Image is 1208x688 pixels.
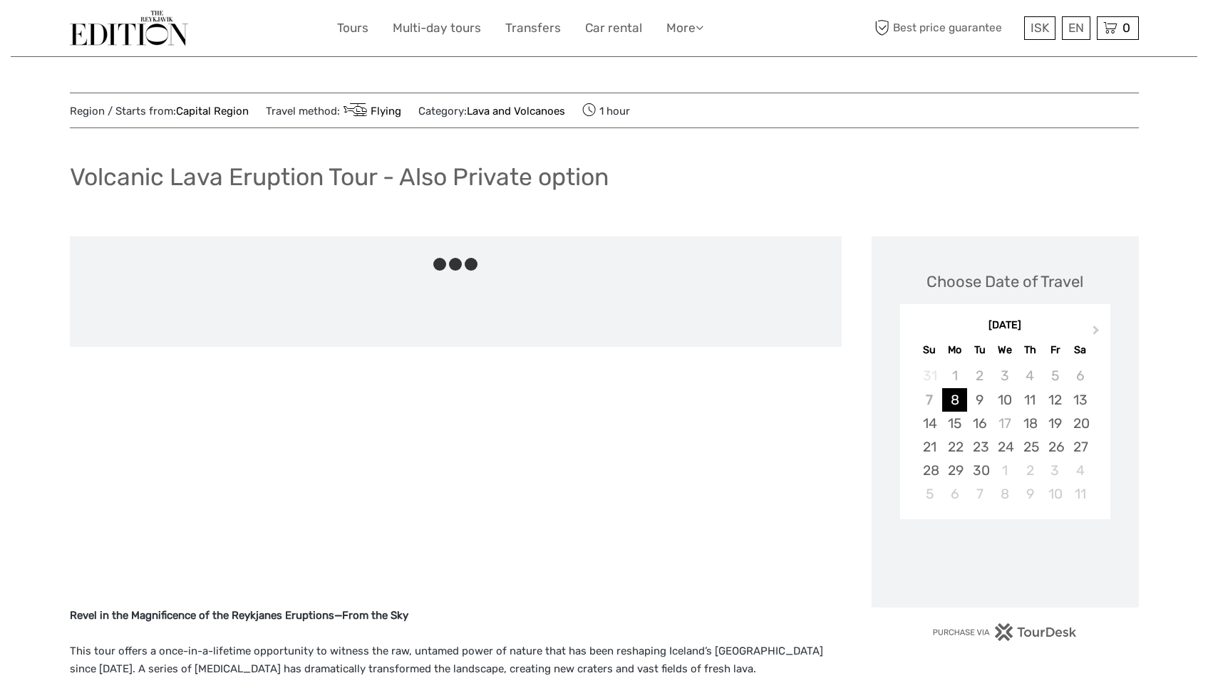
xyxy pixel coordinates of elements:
[585,18,642,38] a: Car rental
[1068,435,1093,459] div: Choose Saturday, September 27th, 2025
[967,364,992,387] div: Not available Tuesday, September 2nd, 2025
[1068,364,1093,387] div: Not available Saturday, September 6th, 2025
[1018,388,1043,412] div: Choose Thursday, September 11th, 2025
[872,16,1021,40] span: Best price guarantee
[1031,21,1049,35] span: ISK
[1018,459,1043,482] div: Choose Thursday, October 2nd, 2025
[1068,388,1093,412] div: Choose Saturday, September 13th, 2025
[1043,459,1068,482] div: Choose Friday, October 3rd, 2025
[942,364,967,387] div: Not available Monday, September 1st, 2025
[967,388,992,412] div: Choose Tuesday, September 9th, 2025
[176,105,249,118] a: Capital Region
[1018,482,1043,506] div: Choose Thursday, October 9th, 2025
[266,100,402,120] span: Travel method:
[917,459,942,482] div: Choose Sunday, September 28th, 2025
[967,412,992,435] div: Choose Tuesday, September 16th, 2025
[917,364,942,387] div: Not available Sunday, August 31st, 2025
[967,435,992,459] div: Choose Tuesday, September 23rd, 2025
[1043,340,1068,360] div: Fr
[1043,364,1068,387] div: Not available Friday, September 5th, 2025
[942,459,967,482] div: Choose Monday, September 29th, 2025
[1018,435,1043,459] div: Choose Thursday, September 25th, 2025
[942,340,967,360] div: Mo
[942,412,967,435] div: Choose Monday, September 15th, 2025
[917,388,942,412] div: Not available Sunday, September 7th, 2025
[70,11,188,46] img: The Reykjavík Edition
[70,642,842,679] p: This tour offers a once-in-a-lifetime opportunity to witness the raw, untamed power of nature tha...
[926,271,1083,293] div: Choose Date of Travel
[1043,435,1068,459] div: Choose Friday, September 26th, 2025
[932,623,1077,641] img: PurchaseViaTourDesk.png
[1043,412,1068,435] div: Choose Friday, September 19th, 2025
[1062,16,1090,40] div: EN
[1043,388,1068,412] div: Choose Friday, September 12th, 2025
[467,105,565,118] a: Lava and Volcanoes
[967,340,992,360] div: Tu
[1018,340,1043,360] div: Th
[70,609,408,622] strong: Revel in the Magnificence of the Reykjanes Eruptions—From the Sky
[70,104,249,119] span: Region / Starts from:
[1001,556,1010,565] div: Loading...
[917,435,942,459] div: Choose Sunday, September 21st, 2025
[1068,459,1093,482] div: Choose Saturday, October 4th, 2025
[967,482,992,506] div: Choose Tuesday, October 7th, 2025
[900,318,1110,333] div: [DATE]
[992,364,1017,387] div: Not available Wednesday, September 3rd, 2025
[70,162,609,192] h1: Volcanic Lava Eruption Tour - Also Private option
[942,435,967,459] div: Choose Monday, September 22nd, 2025
[1043,482,1068,506] div: Choose Friday, October 10th, 2025
[1120,21,1132,35] span: 0
[666,18,703,38] a: More
[1018,364,1043,387] div: Not available Thursday, September 4th, 2025
[942,388,967,412] div: Choose Monday, September 8th, 2025
[992,388,1017,412] div: Choose Wednesday, September 10th, 2025
[418,104,565,119] span: Category:
[967,459,992,482] div: Choose Tuesday, September 30th, 2025
[1068,412,1093,435] div: Choose Saturday, September 20th, 2025
[992,435,1017,459] div: Choose Wednesday, September 24th, 2025
[1018,412,1043,435] div: Choose Thursday, September 18th, 2025
[340,105,402,118] a: Flying
[1086,322,1109,345] button: Next Month
[505,18,561,38] a: Transfers
[917,412,942,435] div: Choose Sunday, September 14th, 2025
[904,364,1105,506] div: month 2025-09
[992,459,1017,482] div: Choose Wednesday, October 1st, 2025
[992,340,1017,360] div: We
[992,482,1017,506] div: Choose Wednesday, October 8th, 2025
[1068,340,1093,360] div: Sa
[917,340,942,360] div: Su
[1068,482,1093,506] div: Choose Saturday, October 11th, 2025
[337,18,368,38] a: Tours
[917,482,942,506] div: Choose Sunday, October 5th, 2025
[393,18,481,38] a: Multi-day tours
[992,412,1017,435] div: Not available Wednesday, September 17th, 2025
[582,100,630,120] span: 1 hour
[942,482,967,506] div: Choose Monday, October 6th, 2025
